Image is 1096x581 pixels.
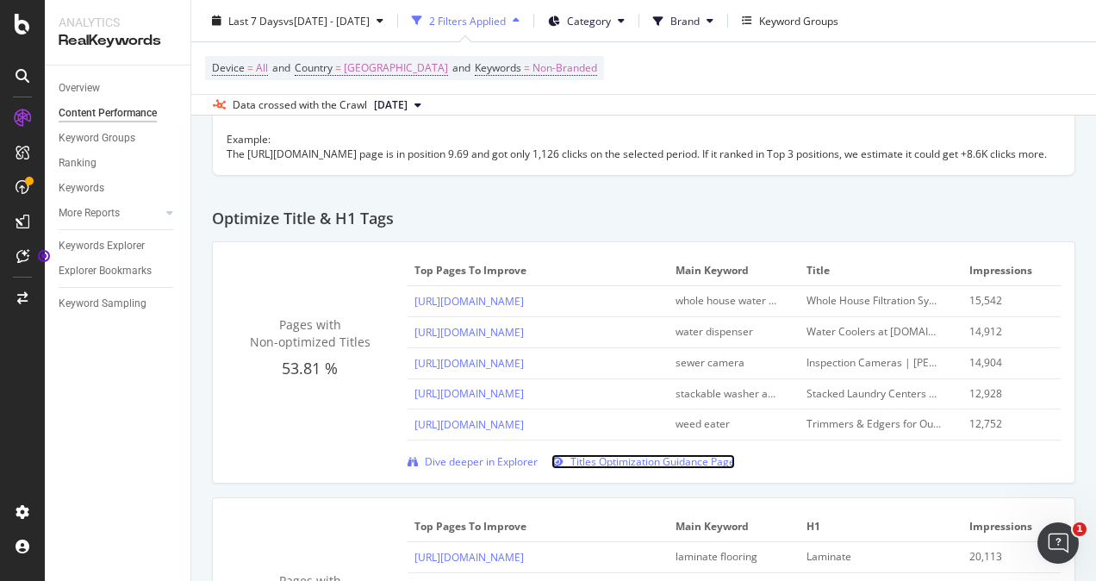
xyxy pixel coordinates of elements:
div: Laminate [806,549,941,565]
span: 2025 Oct. 4th [374,97,408,113]
div: Stacked Laundry Centers | Lowe's [806,386,941,402]
span: Titles Optimization Guidance Page [570,454,735,469]
div: Keyword Groups [759,13,838,28]
a: More Reports [59,204,161,222]
div: laminate flooring [676,549,781,565]
span: Non-Branded [532,56,597,80]
a: [URL][DOMAIN_NAME] [414,550,524,565]
a: Keywords [59,179,178,197]
a: Keywords Explorer [59,237,178,255]
div: sewer camera [676,355,781,371]
div: Keyword Sampling [59,295,146,313]
span: H1 [806,519,952,534]
a: Keyword Sampling [59,295,178,313]
span: vs [DATE] - [DATE] [283,13,370,28]
div: RealKeywords [59,31,177,51]
a: Overview [59,79,178,97]
span: All [256,56,268,80]
span: and [272,60,290,75]
a: [URL][DOMAIN_NAME] [414,294,524,309]
span: Pages with Non-optimized Titles [250,316,371,350]
a: [URL][DOMAIN_NAME] [414,325,524,340]
iframe: Intercom live chat [1037,522,1079,564]
span: Keywords [475,60,521,75]
div: Inspection Cameras | Lowe's [806,355,941,371]
div: Trimmers & Edgers for Outdoors at Lowe’s [806,416,941,432]
h2: Optimize Title & H1 Tags [212,210,394,228]
span: = [247,60,253,75]
button: Last 7 Daysvs[DATE] - [DATE] [205,7,390,34]
div: Tooltip anchor [36,248,52,264]
div: 15,542 [969,293,1045,309]
div: stackable washer and dryer [676,386,781,402]
div: 12,752 [969,416,1045,432]
div: 20,113 [969,549,1045,565]
span: Brand [670,13,700,28]
div: weed eater [676,416,781,432]
span: Impressions [969,519,1049,534]
div: Data crossed with the Crawl [233,97,367,113]
button: Brand [646,7,720,34]
div: Keywords [59,179,104,197]
span: Impressions [969,263,1049,278]
div: Whole House Filtration Systems at Lowes.com [806,293,941,309]
div: whole house water filter [676,293,781,309]
div: Water Coolers at Lowes.com [806,324,941,340]
div: 14,904 [969,355,1045,371]
a: [URL][DOMAIN_NAME] [414,417,524,432]
div: Keyword Groups [59,129,135,147]
a: Keyword Groups [59,129,178,147]
span: Main Keyword [676,519,788,534]
a: Explorer Bookmarks [59,262,178,280]
span: title [806,263,952,278]
div: water dispenser [676,324,781,340]
div: 14,912 [969,324,1045,340]
a: Ranking [59,154,178,172]
a: Dive deeper in Explorer [408,454,538,469]
span: Dive deeper in Explorer [425,454,538,469]
div: More Reports [59,204,120,222]
button: Category [541,7,632,34]
button: [DATE] [367,95,428,116]
span: Category [567,13,611,28]
span: Last 7 Days [228,13,283,28]
span: [GEOGRAPHIC_DATA] [344,56,448,80]
a: [URL][DOMAIN_NAME] [414,356,524,371]
div: 12,928 [969,386,1045,402]
a: Titles Optimization Guidance Page [551,454,735,469]
span: Main Keyword [676,263,788,278]
span: 53.81 % [282,358,338,378]
span: Top pages to improve [414,263,657,278]
button: 2 Filters Applied [405,7,526,34]
span: and [452,60,470,75]
div: Ranking [59,154,97,172]
a: [URL][DOMAIN_NAME] [414,386,524,401]
span: Top pages to improve [414,519,657,534]
span: Country [295,60,333,75]
span: 1 [1073,522,1087,536]
div: Explorer Bookmarks [59,262,152,280]
div: Analytics [59,14,177,31]
span: Device [212,60,245,75]
div: 2 Filters Applied [429,13,506,28]
div: Overview [59,79,100,97]
span: = [524,60,530,75]
div: Content Performance [59,104,157,122]
span: = [335,60,341,75]
button: Keyword Groups [735,7,845,34]
a: Content Performance [59,104,178,122]
div: Keywords Explorer [59,237,145,255]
